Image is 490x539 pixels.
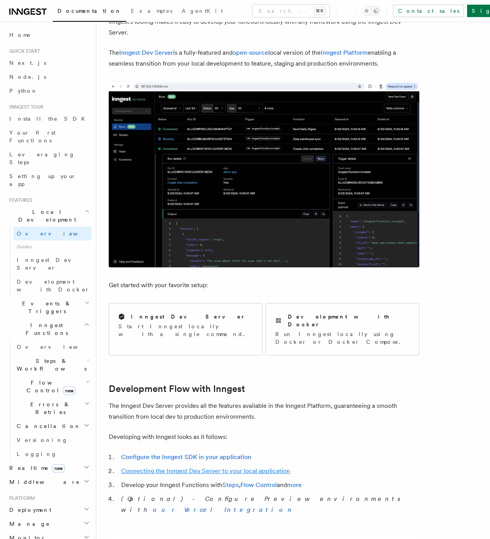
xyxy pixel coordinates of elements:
span: Local Development [6,208,85,224]
span: new [52,464,65,473]
a: more [287,481,302,489]
button: Manage [6,517,91,531]
h2: Development with Docker [288,313,410,328]
a: Documentation [53,2,126,22]
span: new [63,386,76,395]
a: Development Flow with Inngest [109,383,245,394]
span: Steps & Workflows [14,357,87,373]
span: Examples [131,8,172,14]
a: Versioning [14,433,91,447]
span: Realtime [6,464,65,472]
a: Configure the Inngest SDK in your application [121,453,251,461]
a: Development with DockerRun Inngest locally using Docker or Docker Compose. [266,303,419,355]
button: Realtimenew [6,461,91,475]
span: Install the SDK [9,116,90,122]
a: AgentKit [177,2,228,21]
span: Middleware [6,478,80,486]
button: Search...⌘K [252,5,330,17]
a: our Vercel Integration [153,506,294,513]
p: Inngest's tooling makes it easy to develop your functions locally with any framework using the In... [109,16,419,38]
a: Contact sales [393,5,464,17]
a: Python [6,84,91,98]
a: Leveraging Steps [6,147,91,169]
span: Features [6,197,32,203]
span: Inngest Dev Server [17,257,83,271]
span: Deployment [6,506,51,514]
button: Deployment [6,503,91,517]
span: Leveraging Steps [9,151,75,165]
span: Development with Docker [17,279,90,293]
span: Setting up your app [9,173,76,187]
span: Quick start [6,48,40,54]
span: Events & Triggers [6,300,85,315]
span: Overview [17,231,97,237]
img: The Inngest Dev Server on the Functions page [109,81,419,267]
a: Home [6,28,91,42]
button: Middleware [6,475,91,489]
a: Flow Control [240,481,277,489]
a: Inngest Dev Server [14,253,91,275]
span: Versioning [17,437,68,443]
span: Manage [6,520,50,528]
a: open-source [233,49,268,56]
a: Logging [14,447,91,461]
h2: Inngest Dev Server [131,313,245,321]
p: The Inngest Dev Server provides all the features available in the Inngest Platform, guaranteeing ... [109,400,419,422]
span: Home [9,31,31,39]
span: Flow Control [14,379,85,394]
a: Inngest Dev Server [119,49,173,56]
div: Inngest Functions [6,340,91,461]
button: Local Development [6,205,91,227]
button: Toggle dark mode [362,6,381,16]
span: Inngest tour [6,104,43,110]
button: Inngest Functions [6,318,91,340]
a: Next.js [6,56,91,70]
a: Connecting the Inngest Dev Server to your local application [121,467,290,475]
span: Overview [17,344,97,350]
span: Documentation [57,8,122,14]
p: Start Inngest locally with a single command. [118,322,253,338]
span: Next.js [9,60,46,66]
button: Flow Controlnew [14,376,91,397]
p: Get started with your favorite setup: [109,280,419,291]
span: Logging [17,451,57,457]
p: Run Inngest locally using Docker or Docker Compose. [275,330,410,346]
button: Errors & Retries [14,397,91,419]
li: Develop your Inngest Functions with , and [119,480,419,490]
button: Events & Triggers [6,296,91,318]
a: Inngest Platform [321,49,368,56]
a: Overview [14,227,91,241]
a: Node.js [6,70,91,84]
a: Overview [14,340,91,354]
kbd: ⌘K [314,7,325,15]
span: AgentKit [182,8,223,14]
a: Development with Docker [14,275,91,296]
p: Developing with Inngest looks as it follows: [109,432,419,442]
span: Platform [6,495,35,501]
button: Cancellation [14,419,91,433]
span: Errors & Retries [14,400,84,416]
span: Inngest Functions [6,321,84,337]
p: The is a fully-featured and local version of the enabling a seamless transition from your local d... [109,47,419,69]
a: Your first Functions [6,126,91,147]
a: Inngest Dev ServerStart Inngest locally with a single command. [109,303,262,355]
span: Cancellation [14,422,81,430]
span: Guides [14,241,91,253]
em: (Optional) - Configure Preview environments with [121,495,405,513]
span: Node.js [9,74,46,80]
a: Examples [126,2,177,21]
button: Steps & Workflows [14,354,91,376]
a: Steps [222,481,239,489]
div: Local Development [6,227,91,296]
span: Python [9,88,38,94]
span: Your first Functions [9,130,56,144]
a: Setting up your app [6,169,91,191]
a: Install the SDK [6,112,91,126]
